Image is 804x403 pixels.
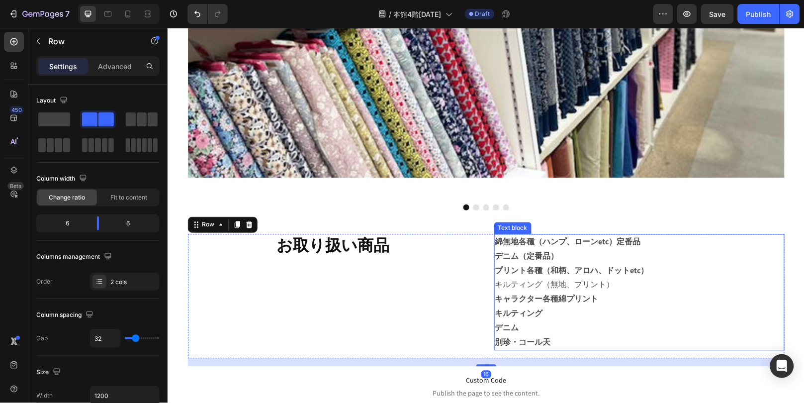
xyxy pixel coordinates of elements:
[326,177,332,183] button: Dot
[327,206,617,323] div: Rich Text Editor. Editing area: main
[36,277,53,286] div: Order
[36,250,114,264] div: Columns management
[36,334,48,343] div: Gap
[701,4,734,24] button: Save
[9,106,24,114] div: 450
[328,281,375,291] strong: キルティング
[306,177,312,183] button: Dot
[328,295,352,305] strong: デニム
[110,193,147,202] span: Fit to content
[328,309,383,320] strong: 別珍・コール天
[7,182,24,190] div: Beta
[107,216,158,230] div: 6
[36,366,63,379] div: Size
[20,206,311,229] h2: お取り扱い商品
[394,9,442,19] span: 本館4階[DATE]
[36,391,53,400] div: Width
[328,250,616,265] p: キルティング（無地、プリント）
[389,9,392,19] span: /
[296,177,302,183] button: Dot
[33,193,49,201] div: Row
[7,347,629,359] span: Custom Code
[7,361,629,371] span: Publish the page to see the content.
[110,278,157,287] div: 2 cols
[738,4,780,24] button: Publish
[49,193,86,202] span: Change ratio
[328,266,431,277] strong: キャラクター各種綿プリント
[770,354,794,378] div: Open Intercom Messenger
[36,172,89,186] div: Column width
[90,329,120,347] input: Auto
[746,9,771,19] div: Publish
[4,4,74,24] button: 7
[336,177,342,183] button: Dot
[38,216,89,230] div: 6
[49,61,77,72] p: Settings
[48,35,133,47] p: Row
[328,238,481,248] strong: プリント各種（和柄、アロハ、ドットetc）
[65,8,70,20] p: 7
[475,9,490,18] span: Draft
[316,177,322,183] button: Dot
[36,308,95,322] div: Column spacing
[328,223,391,234] strong: デニム（定番品）
[710,10,726,18] span: Save
[36,94,70,107] div: Layout
[314,343,324,351] div: 16
[328,209,473,219] strong: 綿無地各種（ハンプ、ローンetc）定番品
[187,4,228,24] div: Undo/Redo
[98,61,132,72] p: Advanced
[329,196,362,205] div: Text block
